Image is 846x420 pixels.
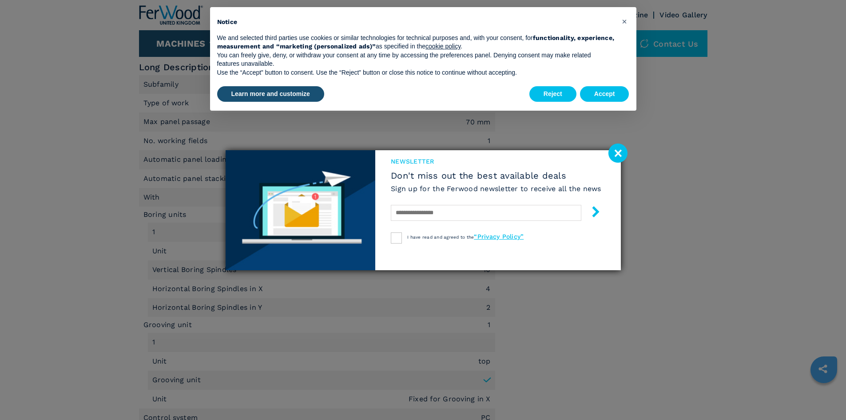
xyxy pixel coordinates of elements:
[529,86,576,102] button: Reject
[217,86,324,102] button: Learn more and customize
[581,203,601,224] button: submit-button
[217,34,615,51] p: We and selected third parties use cookies or similar technologies for technical purposes and, wit...
[391,157,601,166] span: newsletter
[580,86,629,102] button: Accept
[407,235,524,240] span: I have read and agreed to the
[217,68,615,77] p: Use the “Accept” button to consent. Use the “Reject” button or close this notice to continue with...
[217,51,615,68] p: You can freely give, deny, or withdraw your consent at any time by accessing the preferences pane...
[226,150,376,270] img: Newsletter image
[217,18,615,27] h2: Notice
[425,43,461,50] a: cookie policy
[618,14,632,28] button: Close this notice
[474,233,524,240] a: “Privacy Policy”
[622,16,627,27] span: ×
[391,170,601,181] span: Don't miss out the best available deals
[391,184,601,194] h6: Sign up for the Ferwood newsletter to receive all the news
[217,34,615,50] strong: functionality, experience, measurement and “marketing (personalized ads)”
